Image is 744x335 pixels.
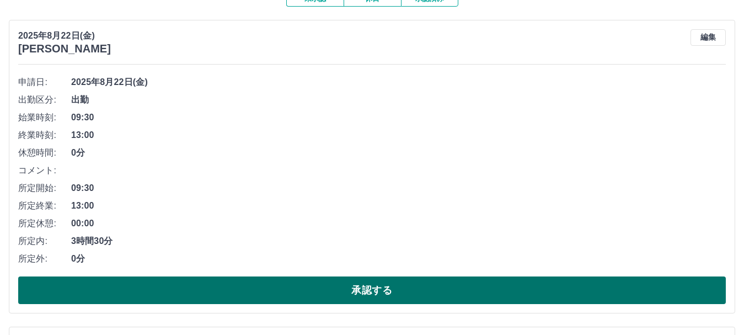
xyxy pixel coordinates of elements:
[18,76,71,89] span: 申請日:
[18,111,71,124] span: 始業時刻:
[18,129,71,142] span: 終業時刻:
[71,111,726,124] span: 09:30
[18,217,71,230] span: 所定休憩:
[71,182,726,195] span: 09:30
[71,93,726,107] span: 出勤
[18,42,111,55] h3: [PERSON_NAME]
[71,217,726,230] span: 00:00
[71,76,726,89] span: 2025年8月22日(金)
[18,235,71,248] span: 所定内:
[18,146,71,159] span: 休憩時間:
[71,129,726,142] span: 13:00
[18,29,111,42] p: 2025年8月22日(金)
[18,276,726,304] button: 承認する
[71,252,726,265] span: 0分
[18,199,71,212] span: 所定終業:
[71,199,726,212] span: 13:00
[18,93,71,107] span: 出勤区分:
[18,164,71,177] span: コメント:
[71,146,726,159] span: 0分
[71,235,726,248] span: 3時間30分
[18,182,71,195] span: 所定開始:
[691,29,726,46] button: 編集
[18,252,71,265] span: 所定外:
